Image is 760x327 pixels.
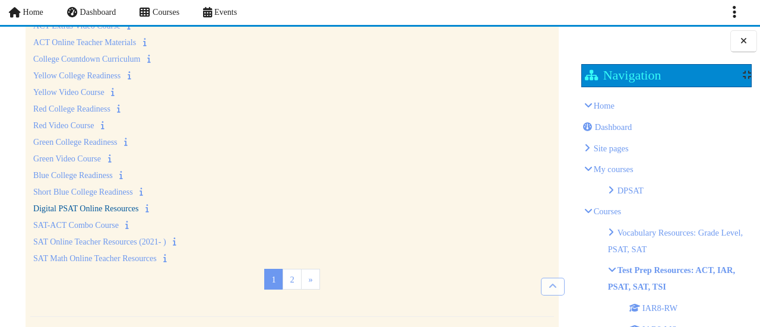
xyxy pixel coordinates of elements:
[123,21,139,30] a: Summary
[595,122,632,132] span: Dashboard
[143,55,154,63] i: Summary
[33,188,133,196] a: Short Blue College Readiness
[608,265,735,291] span: Test Prep Resources: ACT, IAR, PSAT, SAT, TSI
[608,182,749,199] li: DPSAT
[122,220,137,230] a: Summary
[121,138,131,146] i: Summary
[113,104,129,113] a: Summary
[594,207,622,216] a: Courses
[104,154,115,163] i: Summary
[743,70,751,80] div: Show / hide the block
[33,204,138,213] a: Digital PSAT Online Resources
[113,104,124,113] i: Summary
[33,138,118,147] a: Green College Readiness
[594,144,629,153] span: Knowsys Educational Services LLC
[104,154,119,163] a: Summary
[594,164,634,174] a: My courses
[169,237,180,246] i: Summary
[642,303,677,313] span: IAR8-RW
[33,221,119,230] a: SAT-ACT Combo Course
[153,8,179,17] span: Courses
[290,275,294,284] span: 2
[23,8,43,17] span: Home
[583,122,632,132] a: Dashboard
[33,237,166,246] a: SAT Online Teacher Resources (2021- )
[169,237,185,246] a: Summary
[33,154,101,163] a: Green Video Course
[584,119,749,135] li: Dashboard
[136,188,147,196] i: Summary
[33,104,110,113] a: Red College Readiness
[97,121,107,129] i: Summary
[142,204,157,213] a: Summary
[271,275,275,284] span: 1
[33,254,157,263] a: SAT Math Online Teacher Resources
[121,137,136,147] a: Summary
[123,71,139,80] a: Summary
[33,121,94,130] a: Red Video Course
[122,221,132,229] i: Summary
[123,71,134,80] i: Summary
[594,101,615,110] a: Home
[160,253,175,263] a: Summary
[33,55,140,64] a: College Countdown Curriculum
[139,38,150,46] i: Summary
[97,120,112,130] a: Summary
[33,38,136,47] a: ACT Online Teacher Materials
[733,5,736,19] i: Actions menu
[107,87,123,97] a: Summary
[33,171,113,180] a: Blue College Readiness
[160,254,170,262] i: Summary
[584,161,749,199] li: My courses
[608,228,743,254] span: Vocabulary Resources: Grade Level, PSAT, SAT
[632,300,749,316] li: IAR8-RW
[107,88,118,96] i: Summary
[139,37,154,47] a: Summary
[116,170,131,180] a: Summary
[308,275,312,284] span: »
[585,68,661,82] h2: Navigation
[30,266,554,299] nav: Page
[33,88,104,97] a: Yellow Video Course
[33,71,121,80] a: Yellow College Readiness
[617,186,644,195] a: DPSAT
[116,171,126,179] i: Summary
[584,140,749,157] li: Knowsys Educational Services LLC
[214,8,237,17] span: Events
[136,187,151,196] a: Summary
[631,303,677,313] a: IAR8-RW
[143,54,159,64] a: Summary
[80,8,116,17] span: Dashboard
[142,204,153,212] i: Summary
